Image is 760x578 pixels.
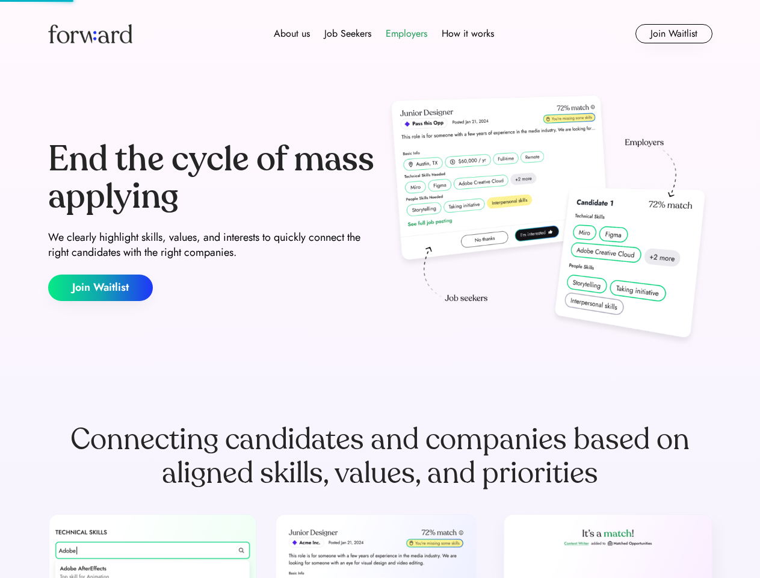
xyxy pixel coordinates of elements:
[324,26,371,41] div: Job Seekers
[48,24,132,43] img: Forward logo
[48,230,375,260] div: We clearly highlight skills, values, and interests to quickly connect the right candidates with t...
[48,275,153,301] button: Join Waitlist
[442,26,494,41] div: How it works
[386,26,427,41] div: Employers
[635,24,712,43] button: Join Waitlist
[48,141,375,215] div: End the cycle of mass applying
[48,423,712,490] div: Connecting candidates and companies based on aligned skills, values, and priorities
[385,92,712,350] img: hero-image.png
[274,26,310,41] div: About us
